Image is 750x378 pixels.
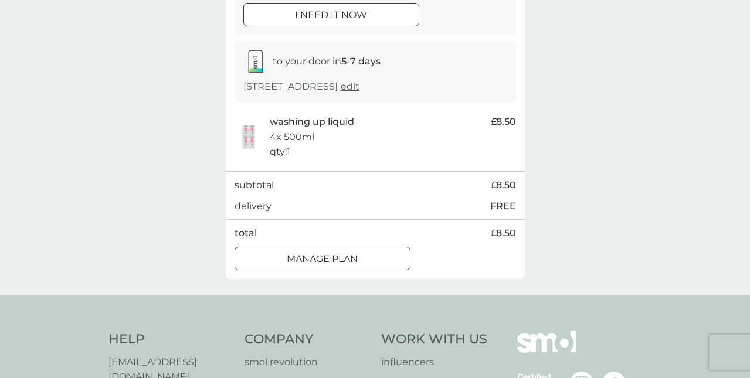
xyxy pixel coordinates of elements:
p: total [235,226,257,241]
h4: Company [245,331,369,349]
p: Manage plan [287,251,358,267]
a: smol revolution [245,355,369,370]
a: edit [341,81,359,92]
a: influencers [381,355,487,370]
p: i need it now [295,8,367,23]
p: FREE [490,199,516,214]
p: subtotal [235,178,274,193]
img: smol [517,331,576,370]
p: washing up liquid [270,114,354,130]
span: £8.50 [491,226,516,241]
h4: Help [108,331,233,349]
h4: Work With Us [381,331,487,349]
span: to your door in [273,56,381,67]
button: i need it now [243,3,419,26]
span: £8.50 [491,114,516,130]
p: 4x 500ml [270,130,314,145]
p: [STREET_ADDRESS] [243,79,359,94]
span: £8.50 [491,178,516,193]
button: Manage plan [235,247,410,270]
p: delivery [235,199,272,214]
p: qty : 1 [270,144,290,159]
strong: 5-7 days [341,56,381,67]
